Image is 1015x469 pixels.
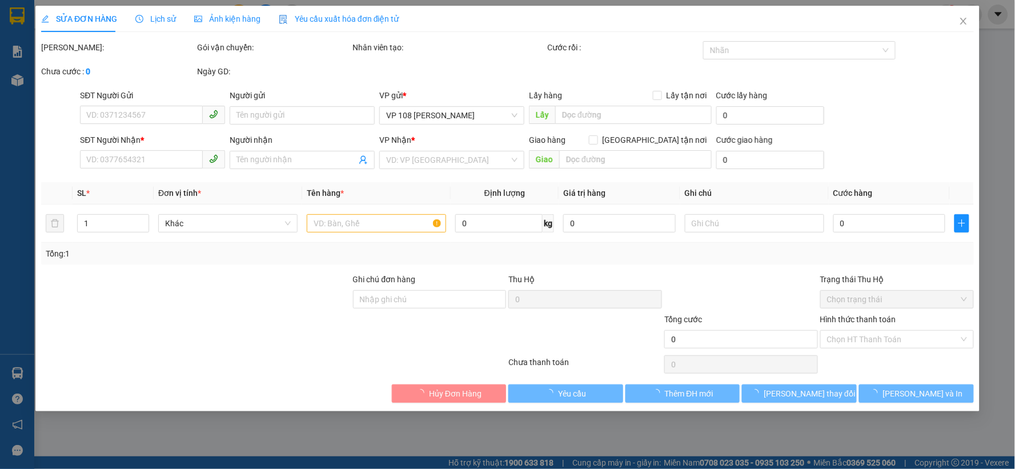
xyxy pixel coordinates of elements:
span: clock-circle [135,15,143,23]
span: user-add [359,155,368,165]
div: VP gửi [380,89,525,102]
span: loading [416,389,429,397]
span: phone [209,110,218,119]
span: Lấy tận nơi [662,89,712,102]
span: edit [41,15,49,23]
div: Chưa thanh toán [507,356,663,376]
span: Giá trị hàng [563,189,605,198]
span: Thêm ĐH mới [665,387,713,400]
span: Đơn vị tính [158,189,201,198]
div: Cước rồi : [548,41,701,54]
span: Yêu cầu xuất hóa đơn điện tử [279,14,399,23]
span: [PERSON_NAME] và In [883,387,963,400]
span: picture [194,15,202,23]
span: SỬA ĐƠN HÀNG [41,14,117,23]
label: Cước lấy hàng [716,91,768,100]
span: Thu Hộ [508,275,535,284]
th: Ghi chú [680,182,829,205]
span: Giao hàng [529,135,566,145]
button: Yêu cầu [509,384,624,403]
div: Chưa cước : [41,65,195,78]
span: [PERSON_NAME] thay đổi [764,387,856,400]
div: Người gửi [230,89,375,102]
span: SL [77,189,86,198]
input: VD: Bàn, Ghế [307,214,446,233]
div: Nhân viên tạo: [353,41,545,54]
input: Ghi Chú [685,214,824,233]
b: 0 [86,67,90,76]
span: Hủy Đơn Hàng [429,387,482,400]
div: SĐT Người Gửi [80,89,225,102]
span: Lấy [529,106,556,124]
span: Cước hàng [833,189,873,198]
button: Thêm ĐH mới [625,384,740,403]
label: Ghi chú đơn hàng [353,275,416,284]
span: Khác [165,215,291,232]
span: [GEOGRAPHIC_DATA] tận nơi [598,134,712,146]
span: Lấy hàng [529,91,563,100]
img: icon [279,15,288,24]
div: Ngày GD: [197,65,351,78]
span: Ảnh kiện hàng [194,14,260,23]
span: close [959,17,968,26]
label: Cước giao hàng [716,135,773,145]
span: phone [209,154,218,163]
span: Định lượng [484,189,525,198]
span: VP 108 Lê Hồng Phong - Vũng Tàu [387,107,518,124]
input: Ghi chú đơn hàng [353,290,507,308]
button: plus [954,214,969,233]
input: Cước giao hàng [716,151,824,169]
span: Chọn trạng thái [827,291,967,308]
div: Người nhận [230,134,375,146]
span: Tên hàng [307,189,344,198]
span: plus [955,219,968,228]
span: loading [545,389,558,397]
div: [PERSON_NAME]: [41,41,195,54]
span: Giao [529,150,560,169]
input: Dọc đường [556,106,712,124]
div: SĐT Người Nhận [80,134,225,146]
span: loading [870,389,883,397]
div: Gói vận chuyển: [197,41,351,54]
span: loading [652,389,665,397]
input: Cước lấy hàng [716,106,824,125]
span: Yêu cầu [558,387,586,400]
span: Tổng cước [664,315,702,324]
span: VP Nhận [380,135,412,145]
span: loading [752,389,764,397]
div: Tổng: 1 [46,247,392,260]
button: delete [46,214,64,233]
button: [PERSON_NAME] thay đổi [743,384,857,403]
button: Close [948,6,980,38]
input: Dọc đường [560,150,712,169]
button: Hủy Đơn Hàng [392,384,507,403]
div: Trạng thái Thu Hộ [820,273,974,286]
label: Hình thức thanh toán [820,315,896,324]
button: [PERSON_NAME] và In [859,384,974,403]
span: kg [543,214,554,233]
span: Lịch sử [135,14,176,23]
